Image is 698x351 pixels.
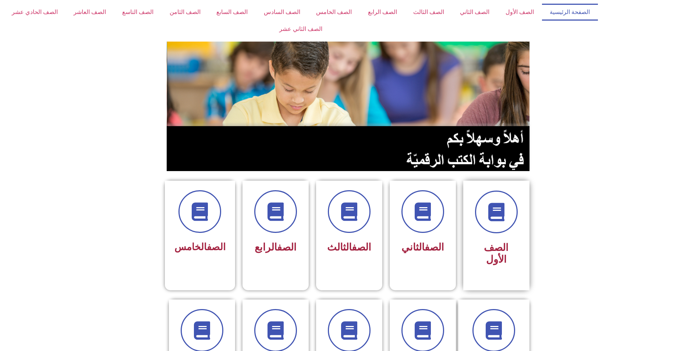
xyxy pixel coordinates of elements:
[66,4,114,21] a: الصف العاشر
[484,242,509,265] span: الصف الأول
[4,4,66,21] a: الصف الحادي عشر
[114,4,162,21] a: الصف التاسع
[277,241,297,253] a: الصف
[308,4,360,21] a: الصف الخامس
[401,241,444,253] span: الثاني
[174,241,226,252] span: الخامس
[255,241,297,253] span: الرابع
[208,4,256,21] a: الصف السابع
[207,241,226,252] a: الصف
[405,4,452,21] a: الصف الثالث
[256,4,308,21] a: الصف السادس
[352,241,371,253] a: الصف
[360,4,405,21] a: الصف الرابع
[452,4,497,21] a: الصف الثاني
[542,4,598,21] a: الصفحة الرئيسية
[327,241,371,253] span: الثالث
[497,4,542,21] a: الصف الأول
[4,21,598,38] a: الصف الثاني عشر
[425,241,444,253] a: الصف
[162,4,209,21] a: الصف الثامن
